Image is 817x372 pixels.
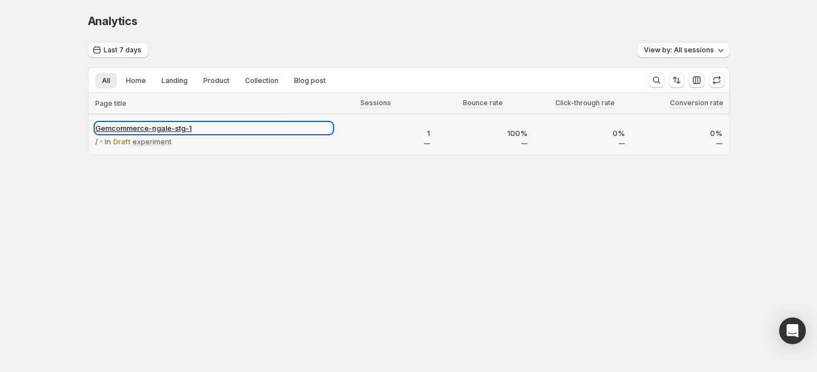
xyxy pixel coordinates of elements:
[463,99,503,107] span: Bounce rate
[102,76,110,85] span: All
[346,128,430,139] p: 1
[88,14,138,28] span: Analytics
[95,99,126,108] span: Page title
[294,76,326,85] span: Blog post
[88,42,148,58] button: Last 7 days
[113,136,130,147] p: Draft
[443,128,527,139] p: 100%
[555,99,615,107] span: Click-through rate
[670,99,723,107] span: Conversion rate
[245,76,278,85] span: Collection
[95,136,98,147] p: /
[95,123,332,134] button: Gemcommerce-ngale-stg-1
[104,46,141,55] span: Last 7 days
[541,128,625,139] p: 0%
[649,72,664,88] button: Search and filter results
[105,136,111,147] p: In
[779,317,806,344] div: Open Intercom Messenger
[669,72,684,88] button: Sort the results
[203,76,229,85] span: Product
[162,76,188,85] span: Landing
[360,99,391,107] span: Sessions
[637,42,730,58] button: View by: All sessions
[644,46,714,55] span: View by: All sessions
[126,76,146,85] span: Home
[133,136,172,147] p: experiment
[638,128,722,139] p: 0%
